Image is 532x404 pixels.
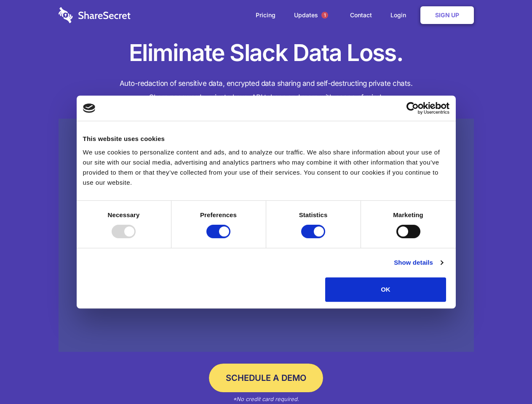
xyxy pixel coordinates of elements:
button: OK [325,277,446,302]
a: Usercentrics Cookiebot - opens in a new window [376,102,449,114]
a: Login [382,2,419,28]
img: logo-wordmark-white-trans-d4663122ce5f474addd5e946df7df03e33cb6a1c49d2221995e7729f52c070b2.svg [59,7,131,23]
strong: Preferences [200,211,237,218]
span: 1 [321,12,328,19]
h1: Eliminate Slack Data Loss. [59,38,474,68]
a: Contact [342,2,380,28]
div: This website uses cookies [83,134,449,144]
h4: Auto-redaction of sensitive data, encrypted data sharing and self-destructing private chats. Shar... [59,77,474,104]
a: Wistia video thumbnail [59,119,474,352]
strong: Marketing [393,211,423,218]
a: Sign Up [420,6,474,24]
strong: Necessary [108,211,140,218]
em: *No credit card required. [233,396,299,402]
a: Pricing [247,2,284,28]
a: Show details [394,258,443,268]
div: We use cookies to personalize content and ads, and to analyze our traffic. We also share informat... [83,147,449,188]
strong: Statistics [299,211,328,218]
img: logo [83,104,96,113]
a: Schedule a Demo [209,364,323,392]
